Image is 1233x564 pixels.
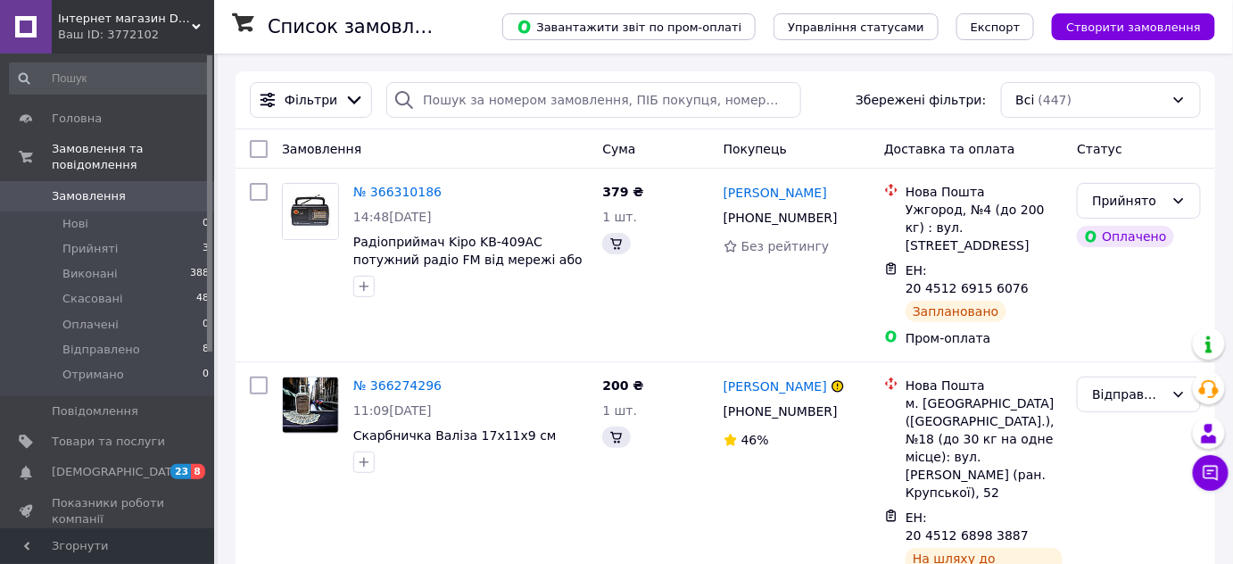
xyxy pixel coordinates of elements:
span: Замовлення [282,142,361,156]
span: Доставка та оплата [884,142,1015,156]
div: Заплановано [906,301,1006,322]
a: Радіоприймач Kipo KB-409AC потужний радіо FM від мережі або від батарейки R20 Чорний [353,235,583,285]
input: Пошук за номером замовлення, ПІБ покупця, номером телефону, Email, номером накладної [386,82,801,118]
span: 388 [190,266,209,282]
button: Чат з покупцем [1193,455,1229,491]
span: 0 [203,317,209,333]
div: Ужгород, №4 (до 200 кг) : вул. [STREET_ADDRESS] [906,201,1063,254]
span: Виконані [62,266,118,282]
span: 200 ₴ [602,378,643,393]
div: Нова Пошта [906,183,1063,201]
button: Створити замовлення [1052,13,1215,40]
span: [DEMOGRAPHIC_DATA] [52,464,184,480]
div: Прийнято [1092,191,1164,211]
span: (447) [1039,93,1072,107]
a: № 366310186 [353,185,442,199]
span: Без рейтингу [741,239,830,253]
span: Завантажити звіт по пром-оплаті [517,19,741,35]
div: Оплачено [1077,226,1173,247]
span: Товари та послуги [52,434,165,450]
button: Управління статусами [774,13,939,40]
div: м. [GEOGRAPHIC_DATA] ([GEOGRAPHIC_DATA].), №18 (до 30 кг на одне місце): вул. [PERSON_NAME] (ран.... [906,394,1063,502]
span: Управління статусами [788,21,924,34]
a: [PERSON_NAME] [724,184,827,202]
span: 1 шт. [602,210,637,224]
span: Повідомлення [52,403,138,419]
a: № 366274296 [353,378,442,393]
span: Фільтри [285,91,337,109]
h1: Список замовлень [268,16,449,37]
span: Статус [1077,142,1122,156]
span: Експорт [971,21,1021,34]
span: Інтернет магазин DeVo - різноманітні товари по доступній ціні. [58,11,192,27]
span: 14:48[DATE] [353,210,432,224]
span: 46% [741,433,769,447]
span: Нові [62,216,88,232]
span: Оплачені [62,317,119,333]
span: Прийняті [62,241,118,257]
span: Скасовані [62,291,123,307]
span: 379 ₴ [602,185,643,199]
span: Cума [602,142,635,156]
span: Головна [52,111,102,127]
span: Відправлено [62,342,140,358]
img: Фото товару [283,184,338,239]
span: Покупець [724,142,787,156]
span: 0 [203,216,209,232]
a: Створити замовлення [1034,19,1215,33]
div: Пром-оплата [906,329,1063,347]
div: Нова Пошта [906,377,1063,394]
span: Замовлення [52,188,126,204]
span: 8 [191,464,205,479]
button: Завантажити звіт по пром-оплаті [502,13,756,40]
span: 8 [203,342,209,358]
span: 48 [196,291,209,307]
input: Пошук [9,62,211,95]
div: [PHONE_NUMBER] [720,399,841,424]
img: Фото товару [283,377,338,433]
span: Створити замовлення [1066,21,1201,34]
div: Ваш ID: 3772102 [58,27,214,43]
span: 0 [203,367,209,383]
div: [PHONE_NUMBER] [720,205,841,230]
span: 11:09[DATE] [353,403,432,418]
div: Відправлено [1092,385,1164,404]
a: Фото товару [282,377,339,434]
span: 1 шт. [602,403,637,418]
a: Фото товару [282,183,339,240]
span: Отримано [62,367,124,383]
span: ЕН: 20 4512 6915 6076 [906,263,1029,295]
span: Всі [1016,91,1035,109]
span: Показники роботи компанії [52,495,165,527]
span: Збережені фільтри: [856,91,986,109]
a: [PERSON_NAME] [724,377,827,395]
span: 23 [170,464,191,479]
span: 3 [203,241,209,257]
span: ЕН: 20 4512 6898 3887 [906,510,1029,543]
button: Експорт [956,13,1035,40]
span: Замовлення та повідомлення [52,141,214,173]
a: Скарбничка Валіза 17х11х9 см [353,428,557,443]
